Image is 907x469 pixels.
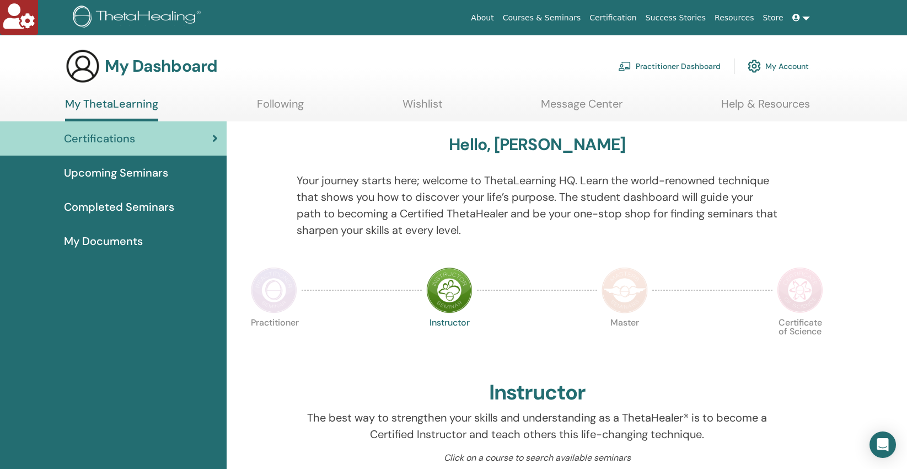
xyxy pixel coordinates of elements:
[748,54,809,78] a: My Account
[64,233,143,249] span: My Documents
[721,97,810,119] a: Help & Resources
[748,57,761,76] img: cog.svg
[251,267,297,313] img: Practitioner
[466,8,498,28] a: About
[73,6,205,30] img: logo.png
[257,97,304,119] a: Following
[65,97,158,121] a: My ThetaLearning
[402,97,443,119] a: Wishlist
[489,380,586,406] h2: Instructor
[585,8,641,28] a: Certification
[541,97,622,119] a: Message Center
[618,54,721,78] a: Practitioner Dashboard
[602,267,648,313] img: Master
[64,130,135,147] span: Certifications
[426,318,473,365] p: Instructor
[105,56,217,76] h3: My Dashboard
[777,318,823,365] p: Certificate of Science
[426,267,473,313] img: Instructor
[641,8,710,28] a: Success Stories
[449,135,625,154] h3: Hello, [PERSON_NAME]
[64,164,168,181] span: Upcoming Seminars
[759,8,788,28] a: Store
[870,431,896,458] div: Open Intercom Messenger
[64,199,174,215] span: Completed Seminars
[618,61,631,71] img: chalkboard-teacher.svg
[602,318,648,365] p: Master
[710,8,759,28] a: Resources
[297,451,778,465] p: Click on a course to search available seminars
[297,172,778,238] p: Your journey starts here; welcome to ThetaLearning HQ. Learn the world-renowned technique that sh...
[777,267,823,313] img: Certificate of Science
[65,49,100,84] img: generic-user-icon.jpg
[297,409,778,443] p: The best way to strengthen your skills and understanding as a ThetaHealer® is to become a Certifi...
[498,8,586,28] a: Courses & Seminars
[251,318,297,365] p: Practitioner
